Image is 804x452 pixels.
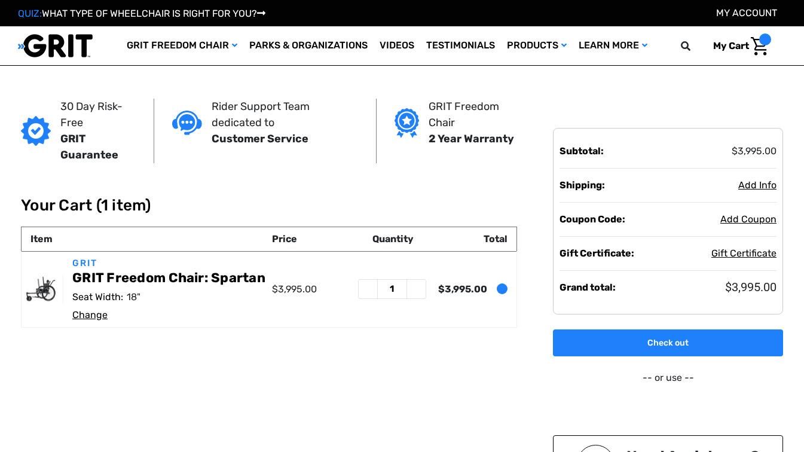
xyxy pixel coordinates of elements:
[686,33,704,59] input: Search
[272,283,317,295] span: $3,995.00
[60,99,136,131] p: 30 Day Risk-Free
[212,132,308,145] strong: Customer Service
[560,213,625,225] strong: Coupon Code:
[212,99,358,131] p: Rider Support Team dedicated to
[501,26,573,65] a: Products
[429,99,517,131] p: GRIT Freedom Chair
[72,309,108,320] a: Change options for GRIT Freedom Chair: Spartan
[716,7,777,19] a: Account
[121,26,243,65] a: GRIT Freedom Chair
[377,279,407,299] input: GRIT Freedom Chair: Spartan
[560,145,604,157] strong: Subtotal:
[269,227,351,252] th: Price
[751,37,768,56] img: Cart
[560,282,616,293] strong: Grand total:
[21,116,51,146] img: GRIT Guarantee
[22,227,270,252] th: Item
[713,40,749,51] span: My Cart
[738,179,777,191] span: Add Info
[351,227,434,252] th: Quantity
[738,178,777,193] button: Add Info
[573,26,653,65] a: Learn More
[497,283,508,294] button: Remove GRIT Freedom Chair: Spartan from cart
[560,248,634,259] strong: Gift Certificate:
[438,283,487,295] strong: $3,995.00
[704,33,771,59] a: Cart with 0 items
[420,26,501,65] a: Testimonials
[72,256,266,270] p: GRIT
[243,26,374,65] a: Parks & Organizations
[720,212,777,227] button: Add Coupon
[553,329,783,356] a: Check out
[711,246,777,261] button: Gift Certificate
[60,132,118,161] strong: GRIT Guarantee
[560,179,605,191] strong: Shipping:
[553,371,783,385] p: -- or use --
[21,196,783,215] h1: Your Cart (1 item)
[725,280,777,294] span: $3,995.00
[18,8,265,19] a: QUIZ:WHAT TYPE OF WHEELCHAIR IS RIGHT FOR YOU?
[434,227,516,252] th: Total
[18,8,42,19] span: QUIZ:
[18,33,93,58] img: GRIT All-Terrain Wheelchair and Mobility Equipment
[374,26,420,65] a: Videos
[395,108,419,138] img: Grit freedom
[732,145,777,157] span: $3,995.00
[172,111,202,135] img: Customer service
[72,290,192,304] dd: 18"
[72,270,265,286] a: GRIT Freedom Chair: Spartan
[72,290,123,304] dt: Seat Width:
[429,132,514,145] strong: 2 Year Warranty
